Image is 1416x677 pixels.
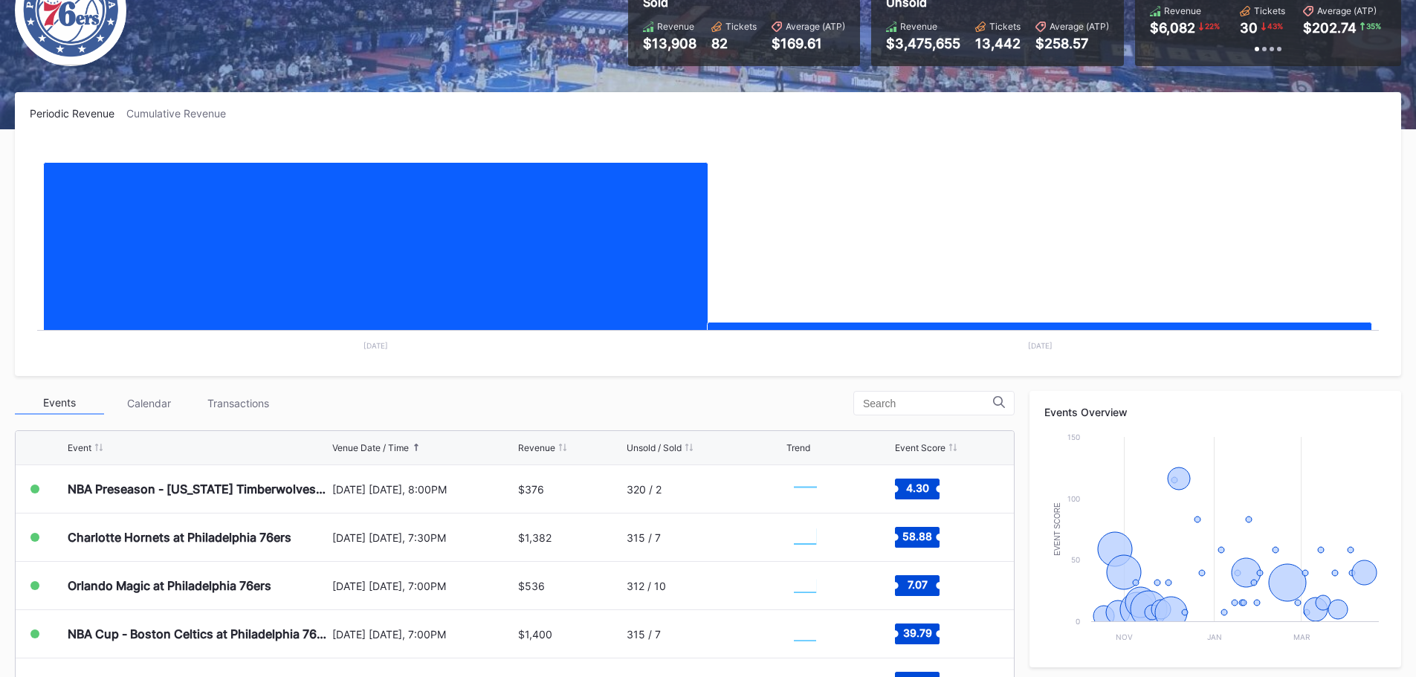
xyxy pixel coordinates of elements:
div: Revenue [900,21,937,32]
div: Tickets [1254,5,1285,16]
text: 58.88 [902,530,932,542]
div: NBA Cup - Boston Celtics at Philadelphia 76ers [68,626,329,641]
div: [DATE] [DATE], 7:30PM [332,531,515,544]
svg: Chart title [786,470,831,508]
text: Mar [1293,632,1310,641]
text: [DATE] [1028,341,1053,350]
svg: Chart title [786,615,831,652]
div: Events Overview [1044,406,1386,418]
div: NBA Preseason - [US_STATE] Timberwolves at Philadelphia 76ers [68,482,329,496]
text: 50 [1071,555,1080,564]
div: Orlando Magic at Philadelphia 76ers [68,578,271,593]
div: Revenue [1164,5,1201,16]
div: $169.61 [772,36,845,51]
div: Unsold / Sold [627,442,682,453]
text: 0 [1076,617,1080,626]
div: Revenue [657,21,694,32]
text: 150 [1067,433,1080,441]
div: Average (ATP) [1317,5,1377,16]
div: Charlotte Hornets at Philadelphia 76ers [68,530,291,545]
div: Event [68,442,91,453]
div: $536 [518,580,545,592]
text: 100 [1067,494,1080,503]
div: 82 [711,36,757,51]
text: Nov [1116,632,1133,641]
div: Venue Date / Time [332,442,409,453]
input: Search [863,398,993,409]
div: Periodic Revenue [30,107,126,120]
svg: Chart title [786,567,831,604]
div: Trend [786,442,810,453]
text: 7.07 [907,578,927,591]
div: 312 / 10 [627,580,666,592]
svg: Chart title [30,138,1386,361]
div: Revenue [518,442,555,453]
div: Average (ATP) [1050,21,1109,32]
text: Jan [1207,632,1222,641]
div: 43 % [1266,20,1284,32]
div: $13,908 [643,36,696,51]
div: 22 % [1203,20,1221,32]
div: $258.57 [1035,36,1109,51]
text: 39.79 [902,626,931,639]
div: $3,475,655 [886,36,960,51]
div: Cumulative Revenue [126,107,238,120]
div: [DATE] [DATE], 7:00PM [332,580,515,592]
div: 30 [1240,20,1258,36]
div: Average (ATP) [786,21,845,32]
svg: Chart title [1044,430,1386,652]
text: [DATE] [363,341,388,350]
div: $1,382 [518,531,552,544]
div: Calendar [104,392,193,415]
div: $202.74 [1303,20,1357,36]
div: Tickets [989,21,1021,32]
div: 35 % [1365,20,1383,32]
div: 315 / 7 [627,628,661,641]
div: 315 / 7 [627,531,661,544]
div: $1,400 [518,628,552,641]
div: [DATE] [DATE], 8:00PM [332,483,515,496]
div: Tickets [725,21,757,32]
text: 4.30 [905,482,928,494]
div: $6,082 [1150,20,1195,36]
text: Event Score [1053,502,1061,556]
div: 13,442 [975,36,1021,51]
div: Transactions [193,392,282,415]
div: Event Score [895,442,945,453]
svg: Chart title [786,519,831,556]
div: $376 [518,483,544,496]
div: [DATE] [DATE], 7:00PM [332,628,515,641]
div: 320 / 2 [627,483,662,496]
div: Events [15,392,104,415]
